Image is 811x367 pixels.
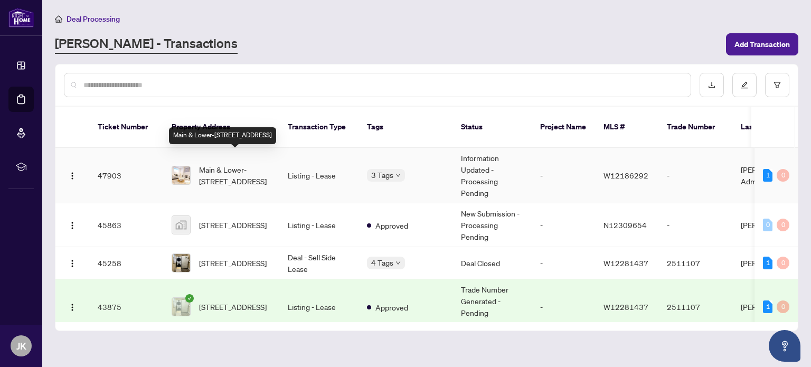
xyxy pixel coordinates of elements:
span: download [708,81,715,89]
td: - [532,247,595,279]
span: Add Transaction [734,36,790,53]
span: down [395,260,401,266]
div: Main & Lower-[STREET_ADDRESS] [169,127,276,144]
td: 45258 [89,247,163,279]
td: Listing - Lease [279,279,359,335]
td: - [658,203,732,247]
span: Deal Processing [67,14,120,24]
img: thumbnail-img [172,298,190,316]
th: Property Address [163,107,279,148]
td: 47903 [89,148,163,203]
span: 4 Tags [371,257,393,269]
div: 0 [777,257,789,269]
div: 0 [777,300,789,313]
div: 0 [763,219,772,231]
td: - [532,148,595,203]
button: edit [732,73,757,97]
div: 0 [777,169,789,182]
td: - [532,203,595,247]
th: Status [452,107,532,148]
td: - [658,148,732,203]
span: filter [774,81,781,89]
span: home [55,15,62,23]
td: 45863 [89,203,163,247]
img: logo [8,8,34,27]
span: 3 Tags [371,169,393,181]
img: thumbnail-img [172,166,190,184]
div: 0 [777,219,789,231]
span: W12281437 [603,302,648,312]
span: JK [16,338,26,353]
th: Transaction Type [279,107,359,148]
span: edit [741,81,748,89]
th: Project Name [532,107,595,148]
span: Approved [375,220,408,231]
th: Tags [359,107,452,148]
th: Ticket Number [89,107,163,148]
td: New Submission - Processing Pending [452,203,532,247]
td: Information Updated - Processing Pending [452,148,532,203]
span: check-circle [185,294,194,303]
img: Logo [68,259,77,268]
td: Trade Number Generated - Pending Information [452,279,532,335]
td: Deal Closed [452,247,532,279]
img: Logo [68,172,77,180]
div: 1 [763,300,772,313]
span: W12281437 [603,258,648,268]
span: N12309654 [603,220,647,230]
td: 2511107 [658,279,732,335]
button: Open asap [769,330,800,362]
button: Logo [64,217,81,233]
span: [STREET_ADDRESS] [199,257,267,269]
td: - [532,279,595,335]
img: thumbnail-img [172,254,190,272]
td: Listing - Lease [279,148,359,203]
div: 1 [763,169,772,182]
img: thumbnail-img [172,216,190,234]
span: down [395,173,401,178]
button: filter [765,73,789,97]
button: download [700,73,724,97]
a: [PERSON_NAME] - Transactions [55,35,238,54]
span: Main & Lower-[STREET_ADDRESS] [199,164,271,187]
td: 2511107 [658,247,732,279]
span: W12186292 [603,171,648,180]
img: Logo [68,221,77,230]
td: Deal - Sell Side Lease [279,247,359,279]
button: Logo [64,298,81,315]
button: Logo [64,167,81,184]
td: 43875 [89,279,163,335]
button: Add Transaction [726,33,798,55]
button: Logo [64,255,81,271]
td: Listing - Lease [279,203,359,247]
th: MLS # [595,107,658,148]
div: 1 [763,257,772,269]
span: [STREET_ADDRESS] [199,301,267,313]
span: Approved [375,302,408,313]
img: Logo [68,303,77,312]
th: Trade Number [658,107,732,148]
span: [STREET_ADDRESS] [199,219,267,231]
